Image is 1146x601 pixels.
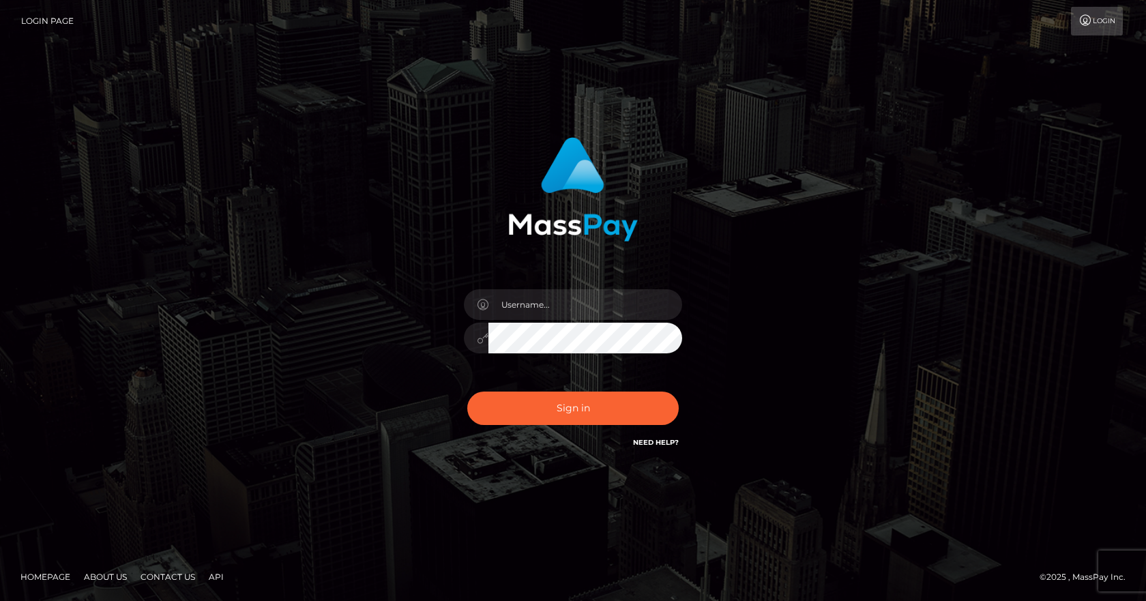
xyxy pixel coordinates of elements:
[203,566,229,587] a: API
[21,7,74,35] a: Login Page
[1071,7,1123,35] a: Login
[15,566,76,587] a: Homepage
[78,566,132,587] a: About Us
[1040,570,1136,585] div: © 2025 , MassPay Inc.
[633,438,679,447] a: Need Help?
[467,392,679,425] button: Sign in
[488,289,682,320] input: Username...
[508,137,638,241] img: MassPay Login
[135,566,201,587] a: Contact Us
